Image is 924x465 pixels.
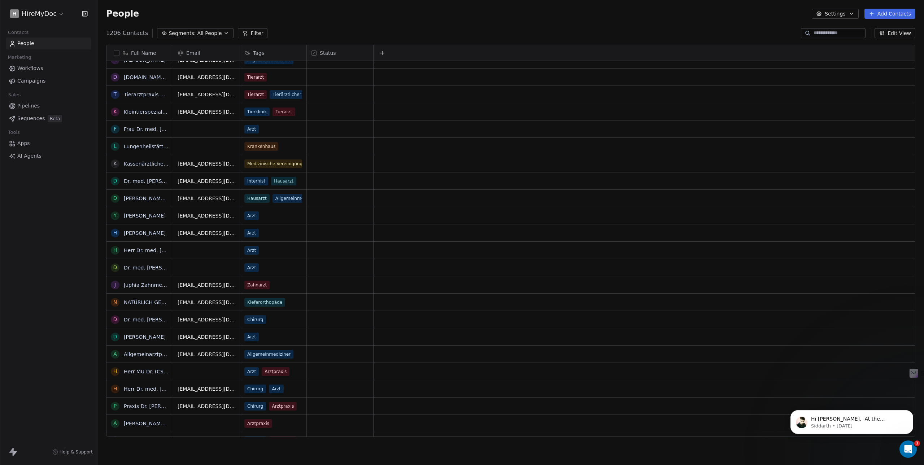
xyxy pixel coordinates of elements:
[244,125,259,133] span: Arzt
[113,194,117,202] div: D
[5,27,32,38] span: Contacts
[17,77,45,85] span: Campaigns
[114,212,117,219] div: Y
[113,350,117,358] div: A
[124,265,189,271] a: Dr. med. [PERSON_NAME]
[124,369,209,374] a: Herr MU Dr. (CS) [PERSON_NAME]
[124,92,267,97] a: Tierarztpraxis Bärenwiese, Tierarzt [GEOGRAPHIC_DATA]
[114,142,117,150] div: L
[5,127,23,138] span: Tools
[60,449,93,455] span: Help & Support
[178,91,235,98] span: [EMAIL_ADDRESS][DOMAIN_NAME]
[113,385,117,392] div: H
[178,385,235,392] span: [EMAIL_ADDRESS][DOMAIN_NAME]
[6,100,91,112] a: Pipelines
[124,57,166,63] a: [PERSON_NAME]
[244,229,259,237] span: Arzt
[5,89,24,100] span: Sales
[173,45,240,61] div: Email
[253,49,264,57] span: Tags
[244,367,259,376] span: Arzt
[124,161,230,167] a: Kassenärztliche Vereinigung Brandenburg
[269,437,297,445] span: Ärztehaus
[17,152,42,160] span: AI Agents
[113,160,117,167] div: K
[197,30,222,37] span: All People
[244,298,285,307] span: Kieferorthopäde
[13,10,17,17] span: H
[124,144,221,149] a: Lungenheilstätte [GEOGRAPHIC_DATA]
[113,229,117,237] div: H
[244,90,267,99] span: Tierarzt
[17,140,30,147] span: Apps
[178,299,235,306] span: [EMAIL_ADDRESS][DOMAIN_NAME]
[864,9,915,19] button: Add Contacts
[244,419,272,428] span: Arztpraxis
[186,49,200,57] span: Email
[271,177,296,185] span: Hausarzt
[106,61,173,437] div: grid
[124,126,201,132] a: Frau Dr. med. [PERSON_NAME]
[173,61,916,437] div: grid
[269,385,283,393] span: Arzt
[178,108,235,115] span: [EMAIL_ADDRESS][DOMAIN_NAME]
[124,230,166,236] a: [PERSON_NAME]
[48,115,62,122] span: Beta
[113,177,117,185] div: D
[113,246,117,254] div: H
[6,150,91,162] a: AI Agents
[320,49,336,57] span: Status
[244,315,266,324] span: Chirurg
[899,440,917,458] iframe: Intercom live chat
[244,281,270,289] span: Zahnarzt
[124,213,166,219] a: [PERSON_NAME]
[6,38,91,49] a: People
[875,28,915,38] button: Edit View
[178,403,235,410] span: [EMAIL_ADDRESS][DOMAIN_NAME]
[238,28,268,38] button: Filter
[124,351,225,357] a: Allgemeinarztpraxis Dr [PERSON_NAME]
[106,8,139,19] span: People
[178,229,235,237] span: [EMAIL_ADDRESS][DOMAIN_NAME]
[17,65,43,72] span: Workflows
[124,386,201,392] a: Herr Dr. med. [PERSON_NAME]
[178,177,235,185] span: [EMAIL_ADDRESS][DOMAIN_NAME]
[124,317,189,323] a: Dr. med. [PERSON_NAME]
[124,109,175,115] a: Kleintierspezialisten
[244,402,266,411] span: Chirurg
[244,159,302,168] span: Medizinische Vereinigung
[169,30,196,37] span: Segments:
[178,160,235,167] span: [EMAIL_ADDRESS][DOMAIN_NAME]
[244,385,266,393] span: Chirurg
[113,264,117,271] div: D
[178,195,235,202] span: [EMAIL_ADDRESS][DOMAIN_NAME]
[114,402,117,410] div: P
[244,246,259,255] span: Arzt
[270,90,327,99] span: Tierärztlicher Notdienst
[273,194,322,203] span: Allgemeinmediziner
[17,40,34,47] span: People
[113,368,117,375] div: H
[124,178,189,184] a: Dr. med. [PERSON_NAME]
[113,73,117,81] div: D
[273,108,295,116] span: Tierarzt
[113,420,117,427] div: A
[17,102,40,110] span: Pipelines
[106,29,148,38] span: 1206 Contacts
[6,62,91,74] a: Workflows
[6,137,91,149] a: Apps
[178,316,235,323] span: [EMAIL_ADDRESS][DOMAIN_NAME][PERSON_NAME]
[244,350,293,359] span: Allgemeinmediziner
[114,91,117,98] div: T
[780,395,924,446] iframe: Intercom notifications message
[124,282,288,288] a: Juphia Zahnmedizinisches Fachzentrum am [GEOGRAPHIC_DATA]
[22,9,57,18] span: HireMyDoc
[6,113,91,124] a: SequencesBeta
[9,8,66,20] button: HHireMyDoc
[914,440,920,446] span: 1
[114,281,116,289] div: J
[178,333,235,341] span: [EMAIL_ADDRESS][DOMAIN_NAME]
